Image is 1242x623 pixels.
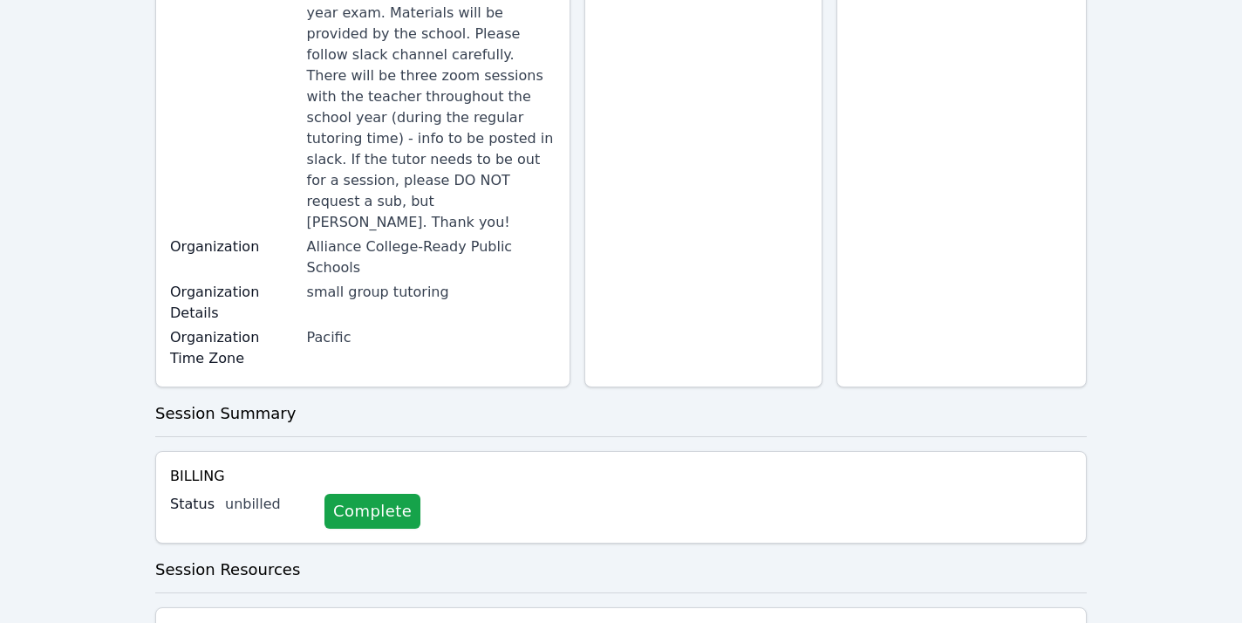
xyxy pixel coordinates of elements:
[307,327,556,348] div: Pacific
[170,236,297,257] label: Organization
[170,466,1072,487] h4: Billing
[155,558,1087,582] h3: Session Resources
[170,327,297,369] label: Organization Time Zone
[170,494,215,515] label: Status
[307,236,556,278] div: Alliance College-Ready Public Schools
[324,494,420,529] a: Complete
[225,494,310,515] div: unbilled
[155,401,1087,426] h3: Session Summary
[307,282,556,303] div: small group tutoring
[170,282,297,324] label: Organization Details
